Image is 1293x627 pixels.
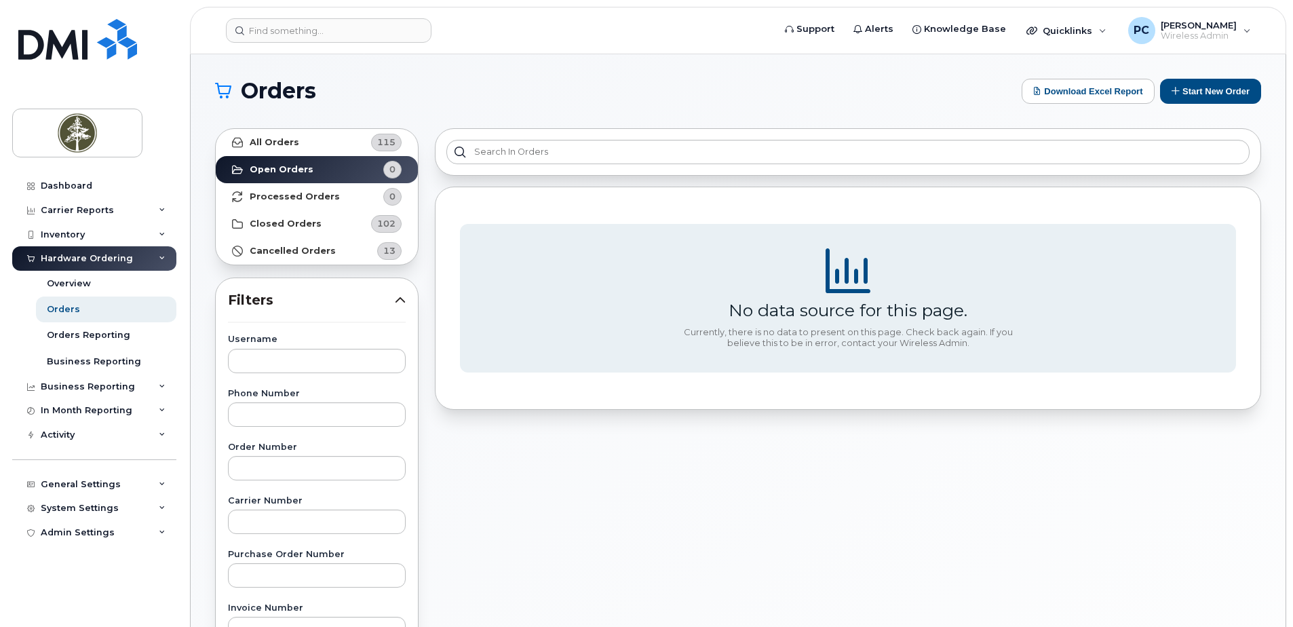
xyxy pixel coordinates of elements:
[228,604,406,613] label: Invoice Number
[228,290,395,310] span: Filters
[241,81,316,101] span: Orders
[377,217,395,230] span: 102
[216,210,418,237] a: Closed Orders102
[228,389,406,398] label: Phone Number
[1160,79,1261,104] button: Start New Order
[228,497,406,506] label: Carrier Number
[216,183,418,210] a: Processed Orders0
[250,164,313,175] strong: Open Orders
[228,550,406,559] label: Purchase Order Number
[250,137,299,148] strong: All Orders
[389,163,395,176] span: 0
[446,140,1250,164] input: Search in orders
[216,156,418,183] a: Open Orders0
[216,237,418,265] a: Cancelled Orders13
[250,218,322,229] strong: Closed Orders
[383,244,395,257] span: 13
[678,327,1018,348] div: Currently, there is no data to present on this page. Check back again. If you believe this to be ...
[389,190,395,203] span: 0
[250,191,340,202] strong: Processed Orders
[729,300,967,320] div: No data source for this page.
[1022,79,1155,104] button: Download Excel Report
[216,129,418,156] a: All Orders115
[250,246,336,256] strong: Cancelled Orders
[228,335,406,344] label: Username
[377,136,395,149] span: 115
[228,443,406,452] label: Order Number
